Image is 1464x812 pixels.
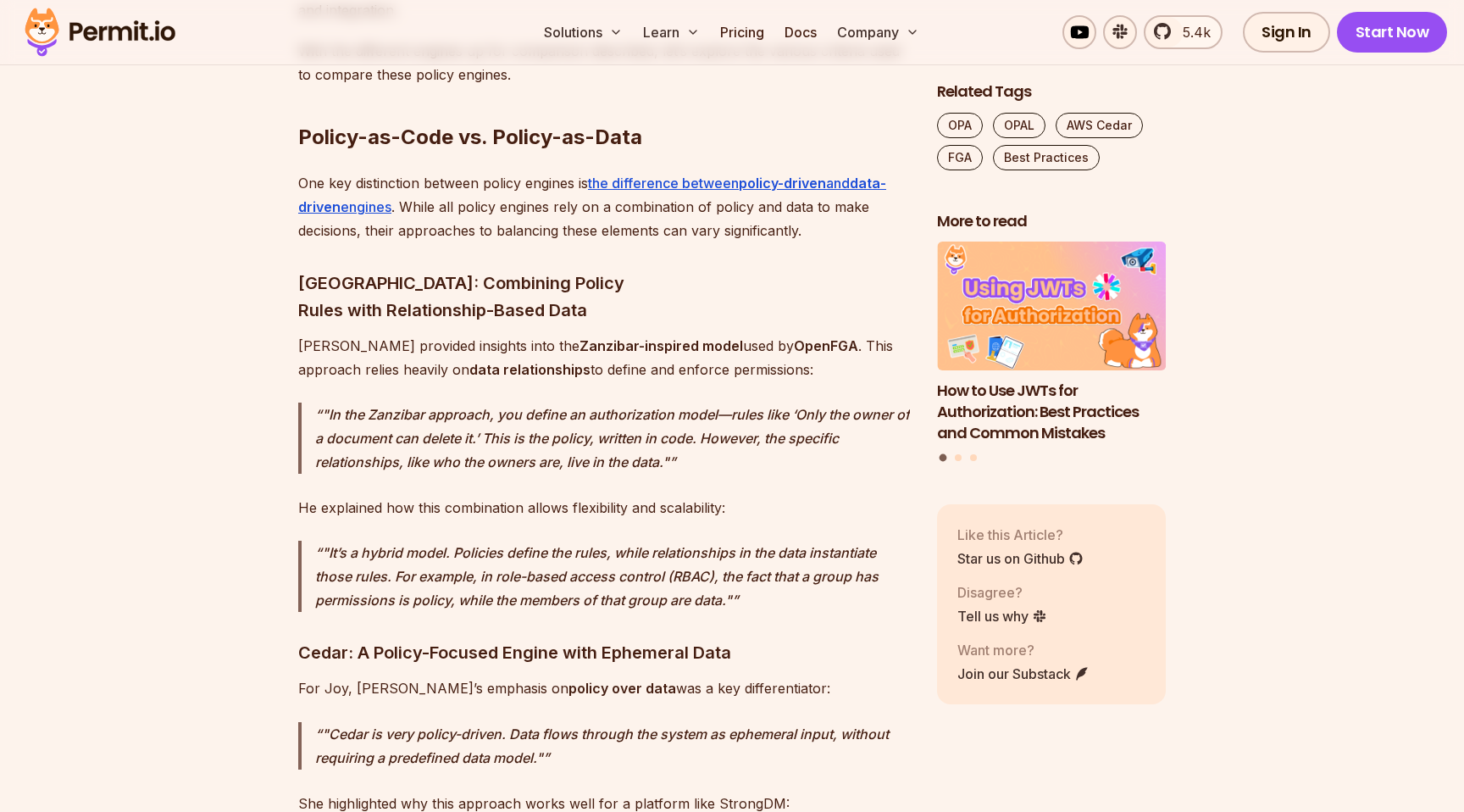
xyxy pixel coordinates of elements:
h2: Related Tags [937,81,1166,103]
a: Tell us why [957,606,1047,626]
p: One key distinction between policy engines is . While all policy engines rely on a combination of... [298,171,910,242]
h3: Cedar: A Policy-Focused Engine with Ephemeral Data [298,639,910,666]
button: Go to slide 2 [955,454,962,461]
h3: How to Use JWTs for Authorization: Best Practices and Common Mistakes [937,381,1166,443]
button: Go to slide 3 [970,454,977,461]
button: Learn [636,15,707,49]
p: He explained how this combination allows flexibility and scalability: [298,496,910,520]
li: 1 of 3 [937,242,1166,444]
h2: More to read [937,211,1166,232]
a: OPA [937,113,983,138]
h2: Policy-as-Code vs. Policy-as-Data [298,56,910,151]
p: For Joy, [PERSON_NAME]’s emphasis on was a key differentiator: [298,676,910,700]
strong: data-driven [298,175,886,215]
a: Star us on Github [957,548,1084,569]
p: "In the Zanzibar approach, you define an authorization model—rules like ‘Only the owner of a docu... [315,403,910,474]
strong: OpenFGA [794,337,858,354]
a: Best Practices [993,145,1100,170]
h3: [GEOGRAPHIC_DATA]: Combining Policy Rules with Relationship-Based Data [298,270,910,324]
div: Posts [937,242,1166,464]
p: Disagree? [957,582,1047,603]
button: Go to slide 1 [940,454,947,462]
a: OPAL [993,113,1045,138]
a: Join our Substack [957,664,1090,684]
a: FGA [937,145,983,170]
p: Want more? [957,640,1090,660]
a: AWS Cedar [1056,113,1143,138]
strong: data relationships [469,361,591,378]
strong: policy-driven [739,175,826,192]
p: Like this Article? [957,525,1084,545]
button: Company [830,15,926,49]
p: "Cedar is very policy-driven. Data flows through the system as ephemeral input, without requiring... [315,722,910,770]
span: 5.4k [1173,22,1211,42]
a: Pricing [713,15,771,49]
a: Docs [778,15,823,49]
p: "It’s a hybrid model. Policies define the rules, while relationships in the data instantiate thos... [315,541,910,612]
button: Solutions [537,15,629,49]
strong: Zanzibar-inspired model [579,337,743,354]
img: How to Use JWTs for Authorization: Best Practices and Common Mistakes [937,242,1166,371]
img: Permit logo [17,3,183,61]
strong: policy over data [568,680,676,697]
a: Sign In [1243,12,1330,53]
a: the difference betweenpolicy-drivenanddata-drivenengines [298,175,886,215]
a: 5.4k [1144,15,1223,49]
p: [PERSON_NAME] provided insights into the used by . This approach relies heavily on to define and ... [298,334,910,381]
a: Start Now [1337,12,1448,53]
